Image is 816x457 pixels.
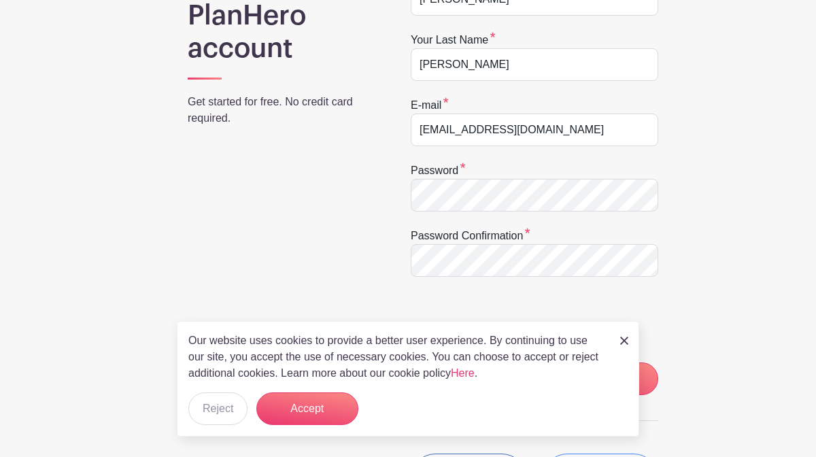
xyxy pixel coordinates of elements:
p: Our website uses cookies to provide a better user experience. By continuing to use our site, you ... [188,333,606,382]
iframe: reCAPTCHA [411,293,617,346]
p: Get started for free. No credit card required. [188,94,375,126]
img: close_button-5f87c8562297e5c2d7936805f587ecaba9071eb48480494691a3f1689db116b3.svg [620,337,628,345]
label: Password [411,163,466,179]
a: Here [451,367,475,379]
input: e.g. Smith [411,48,658,81]
input: e.g. julie@eventco.com [411,114,658,146]
label: Password confirmation [411,228,530,244]
button: Accept [256,392,358,425]
label: E-mail [411,97,449,114]
label: Your last name [411,32,496,48]
button: Reject [188,392,248,425]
